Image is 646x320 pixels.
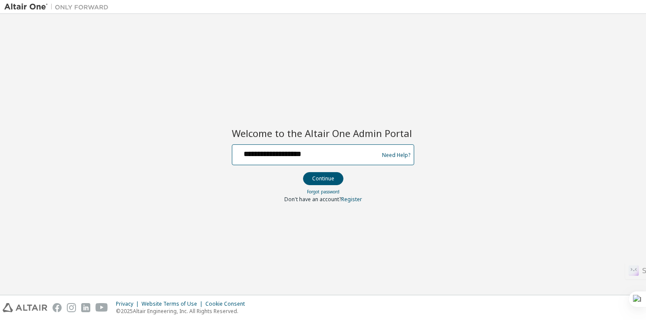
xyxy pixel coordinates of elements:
[96,303,108,312] img: youtube.svg
[232,127,414,139] h2: Welcome to the Altair One Admin Portal
[116,307,250,315] p: © 2025 Altair Engineering, Inc. All Rights Reserved.
[341,196,362,203] a: Register
[4,3,113,11] img: Altair One
[81,303,90,312] img: linkedin.svg
[53,303,62,312] img: facebook.svg
[116,300,142,307] div: Privacy
[67,303,76,312] img: instagram.svg
[142,300,205,307] div: Website Terms of Use
[205,300,250,307] div: Cookie Consent
[303,172,343,185] button: Continue
[3,303,47,312] img: altair_logo.svg
[307,189,339,195] a: Forgot password
[284,196,341,203] span: Don't have an account?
